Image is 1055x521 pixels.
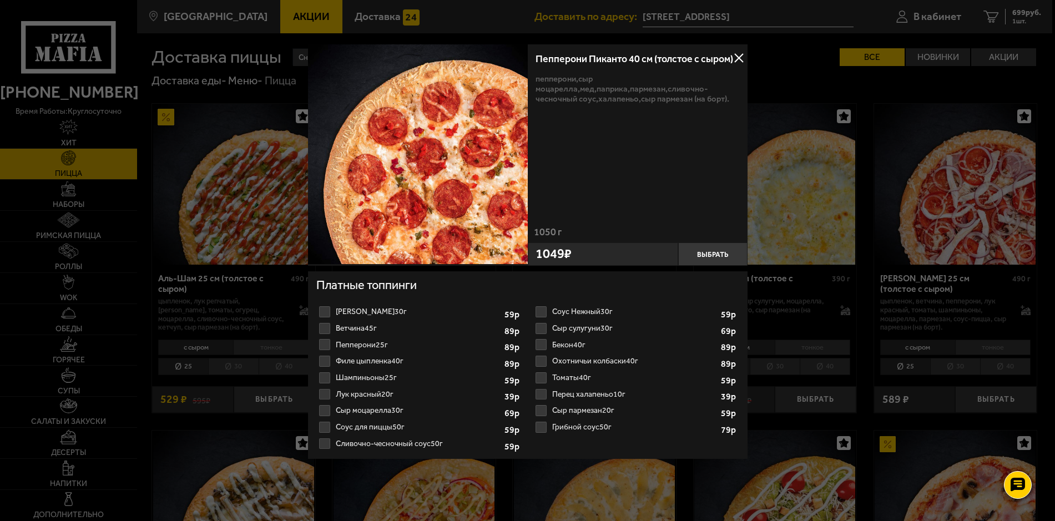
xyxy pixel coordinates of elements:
li: Шампиньоны [316,370,522,386]
strong: 59 р [721,310,739,319]
strong: 69 р [504,409,522,418]
strong: 59 р [504,310,522,319]
label: [PERSON_NAME] 30г [316,304,522,320]
li: Сыр пармезан [533,402,738,419]
li: Соус Нежный [533,304,738,320]
li: Сыр моцарелла [316,402,522,419]
li: Сыр сулугуни [533,320,738,337]
li: Перец халапеньо [533,386,738,403]
label: Сыр пармезан 20г [533,402,738,419]
li: Грибной соус [533,419,738,436]
label: Грибной соус 50г [533,419,738,436]
li: Томаты [533,370,738,386]
label: Соус Нежный 30г [533,304,738,320]
label: Филе цыпленка 40г [316,353,522,370]
li: Лук красный [316,386,522,403]
strong: 59 р [504,442,522,451]
label: Перец халапеньо 10г [533,386,738,403]
label: Пепперони 25г [316,337,522,353]
strong: 59 р [504,426,522,434]
label: Бекон 40г [533,337,738,353]
label: Соус для пиццы 50г [316,419,522,436]
button: Выбрать [678,242,748,266]
li: Пепперони [316,337,522,353]
li: Соус для пиццы [316,419,522,436]
strong: 89 р [721,343,739,352]
div: 1050 г [527,227,747,243]
label: Томаты 40г [533,370,738,386]
h4: Платные топпинги [316,277,738,296]
p: пепперони, сыр Моцарелла, мед, паприка, пармезан, сливочно-чесночный соус, халапеньо, сыр пармеза... [536,74,739,104]
strong: 59 р [721,409,739,418]
strong: 69 р [721,327,739,336]
strong: 89 р [721,360,739,368]
strong: 59 р [721,376,739,385]
strong: 89 р [504,327,522,336]
strong: 89 р [504,343,522,352]
label: Сливочно-чесночный соус 50г [316,436,522,452]
li: Охотничьи колбаски [533,353,738,370]
h3: Пепперони Пиканто 40 см (толстое с сыром) [536,54,739,64]
label: Сыр моцарелла 30г [316,402,522,419]
li: Бекон [533,337,738,353]
li: Соус Деликатес [316,304,522,320]
span: 1049 ₽ [536,247,572,261]
img: Пепперони Пиканто 40 см (толстое с сыром) [307,44,527,264]
strong: 39 р [504,392,522,401]
li: Ветчина [316,320,522,337]
li: Сливочно-чесночный соус [316,436,522,452]
strong: 39 р [721,392,739,401]
label: Шампиньоны 25г [316,370,522,386]
strong: 79 р [721,426,739,434]
li: Филе цыпленка [316,353,522,370]
strong: 89 р [504,360,522,368]
label: Лук красный 20г [316,386,522,403]
strong: 59 р [504,376,522,385]
label: Сыр сулугуни 30г [533,320,738,337]
label: Охотничьи колбаски 40г [533,353,738,370]
label: Ветчина 45г [316,320,522,337]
